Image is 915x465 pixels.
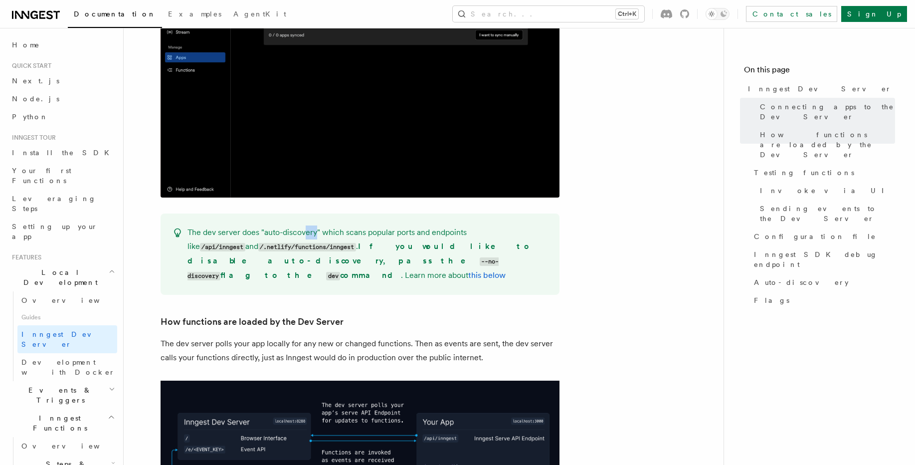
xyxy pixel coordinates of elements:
[21,442,124,450] span: Overview
[706,8,730,20] button: Toggle dark mode
[68,3,162,28] a: Documentation
[841,6,907,22] a: Sign Up
[8,72,117,90] a: Next.js
[12,40,40,50] span: Home
[168,10,221,18] span: Examples
[750,245,895,273] a: Inngest SDK debug endpoint
[17,437,117,455] a: Overview
[760,186,893,196] span: Invoke via UI
[750,228,895,245] a: Configuration file
[12,223,98,240] span: Setting up your app
[754,232,876,241] span: Configuration file
[468,270,506,280] a: this below
[750,273,895,291] a: Auto-discovery
[8,134,56,142] span: Inngest tour
[21,358,115,376] span: Development with Docker
[187,257,499,280] code: --no-discovery
[12,77,59,85] span: Next.js
[744,64,895,80] h4: On this page
[12,167,71,185] span: Your first Functions
[754,295,789,305] span: Flags
[8,162,117,190] a: Your first Functions
[8,263,117,291] button: Local Development
[187,226,548,283] p: The dev server does "auto-discovery" which scans popular ports and endpoints like and . . Learn m...
[8,267,109,287] span: Local Development
[12,195,96,213] span: Leveraging Steps
[8,385,109,405] span: Events & Triggers
[746,6,837,22] a: Contact sales
[161,337,559,365] p: The dev server polls your app locally for any new or changed functions. Then as events are sent, ...
[756,200,895,228] a: Sending events to the Dev Server
[8,218,117,245] a: Setting up your app
[12,149,115,157] span: Install the SDK
[8,62,51,70] span: Quick start
[12,95,59,103] span: Node.js
[754,168,854,178] span: Testing functions
[8,409,117,437] button: Inngest Functions
[8,381,117,409] button: Events & Triggers
[750,164,895,182] a: Testing functions
[200,243,245,251] code: /api/inngest
[187,241,532,280] strong: If you would like to disable auto-discovery, pass the flag to the command
[161,315,344,329] a: How functions are loaded by the Dev Server
[8,190,117,218] a: Leveraging Steps
[616,9,638,19] kbd: Ctrl+K
[74,10,156,18] span: Documentation
[8,413,108,433] span: Inngest Functions
[750,291,895,309] a: Flags
[8,36,117,54] a: Home
[8,253,41,261] span: Features
[17,291,117,309] a: Overview
[162,3,227,27] a: Examples
[756,182,895,200] a: Invoke via UI
[756,126,895,164] a: How functions are loaded by the Dev Server
[760,130,895,160] span: How functions are loaded by the Dev Server
[754,249,895,269] span: Inngest SDK debug endpoint
[8,144,117,162] a: Install the SDK
[227,3,292,27] a: AgentKit
[453,6,644,22] button: Search...Ctrl+K
[754,277,849,287] span: Auto-discovery
[760,102,895,122] span: Connecting apps to the Dev Server
[17,353,117,381] a: Development with Docker
[233,10,286,18] span: AgentKit
[756,98,895,126] a: Connecting apps to the Dev Server
[8,90,117,108] a: Node.js
[17,325,117,353] a: Inngest Dev Server
[17,309,117,325] span: Guides
[744,80,895,98] a: Inngest Dev Server
[8,108,117,126] a: Python
[748,84,892,94] span: Inngest Dev Server
[21,330,107,348] span: Inngest Dev Server
[21,296,124,304] span: Overview
[760,204,895,224] span: Sending events to the Dev Server
[8,291,117,381] div: Local Development
[12,113,48,121] span: Python
[326,272,340,280] code: dev
[258,243,356,251] code: /.netlify/functions/inngest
